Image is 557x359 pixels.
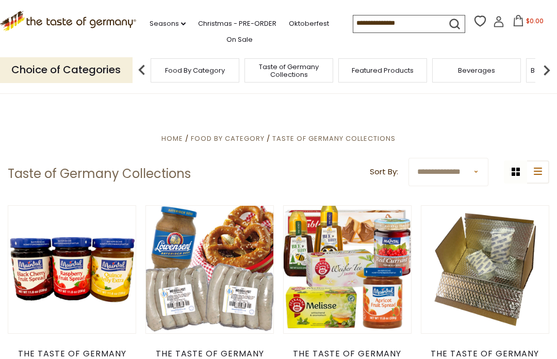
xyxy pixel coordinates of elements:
[248,63,330,78] a: Taste of Germany Collections
[8,206,136,333] img: Maintal "Black-Red-Golden" Premium Fruit Preserves, 3 pack - SPECIAL PRICE
[284,206,411,333] img: The Taste of Germany Honey Jam Tea Collection, 7pc - FREE SHIPPING
[272,134,396,143] a: Taste of Germany Collections
[146,206,273,333] img: The Taste of Germany Weisswurst & Pretzel Collection
[8,349,136,359] div: The Taste of Germany
[150,18,186,29] a: Seasons
[191,134,265,143] a: Food By Category
[370,166,398,178] label: Sort By:
[526,17,544,25] span: $0.00
[283,349,412,359] div: The Taste of Germany
[289,18,329,29] a: Oktoberfest
[226,34,253,45] a: On Sale
[161,134,183,143] a: Home
[352,67,414,74] a: Featured Products
[458,67,495,74] a: Beverages
[165,67,225,74] a: Food By Category
[8,166,191,182] h1: Taste of Germany Collections
[132,60,152,80] img: previous arrow
[198,18,276,29] a: Christmas - PRE-ORDER
[506,15,550,30] button: $0.00
[421,206,549,333] img: FRAGILE Packaging
[145,349,274,359] div: The Taste of Germany
[421,349,549,359] div: The Taste of Germany
[536,60,557,80] img: next arrow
